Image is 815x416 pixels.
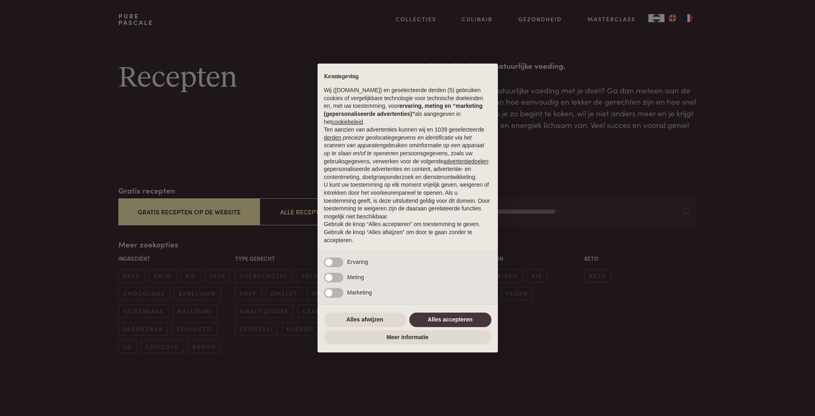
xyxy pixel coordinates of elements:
[324,103,483,117] strong: ervaring, meting en “marketing (gepersonaliseerde advertenties)”
[324,142,485,157] em: informatie op een apparaat op te slaan en/of te openen
[347,259,368,265] span: Ervaring
[324,126,491,181] p: Ten aanzien van advertenties kunnen wij en 1039 geselecteerde gebruiken om en persoonsgegevens, z...
[409,313,491,327] button: Alles accepteren
[324,330,491,345] button: Meer informatie
[347,289,372,296] span: Marketing
[324,313,406,327] button: Alles afwijzen
[324,220,491,244] p: Gebruik de knop “Alles accepteren” om toestemming te geven. Gebruik de knop “Alles afwijzen” om d...
[324,86,491,126] p: Wij ([DOMAIN_NAME]) en geselecteerde derden (5) gebruiken cookies of vergelijkbare technologie vo...
[324,134,472,149] em: precieze geolocatiegegevens en identificatie via het scannen van apparaten
[347,274,364,280] span: Meting
[324,181,491,220] p: U kunt uw toestemming op elk moment vrijelijk geven, weigeren of intrekken door het voorkeurenpan...
[324,134,342,142] button: derden
[444,158,488,166] button: advertentiedoelen
[324,73,491,80] h2: Kennisgeving
[332,119,363,125] a: cookiebeleid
